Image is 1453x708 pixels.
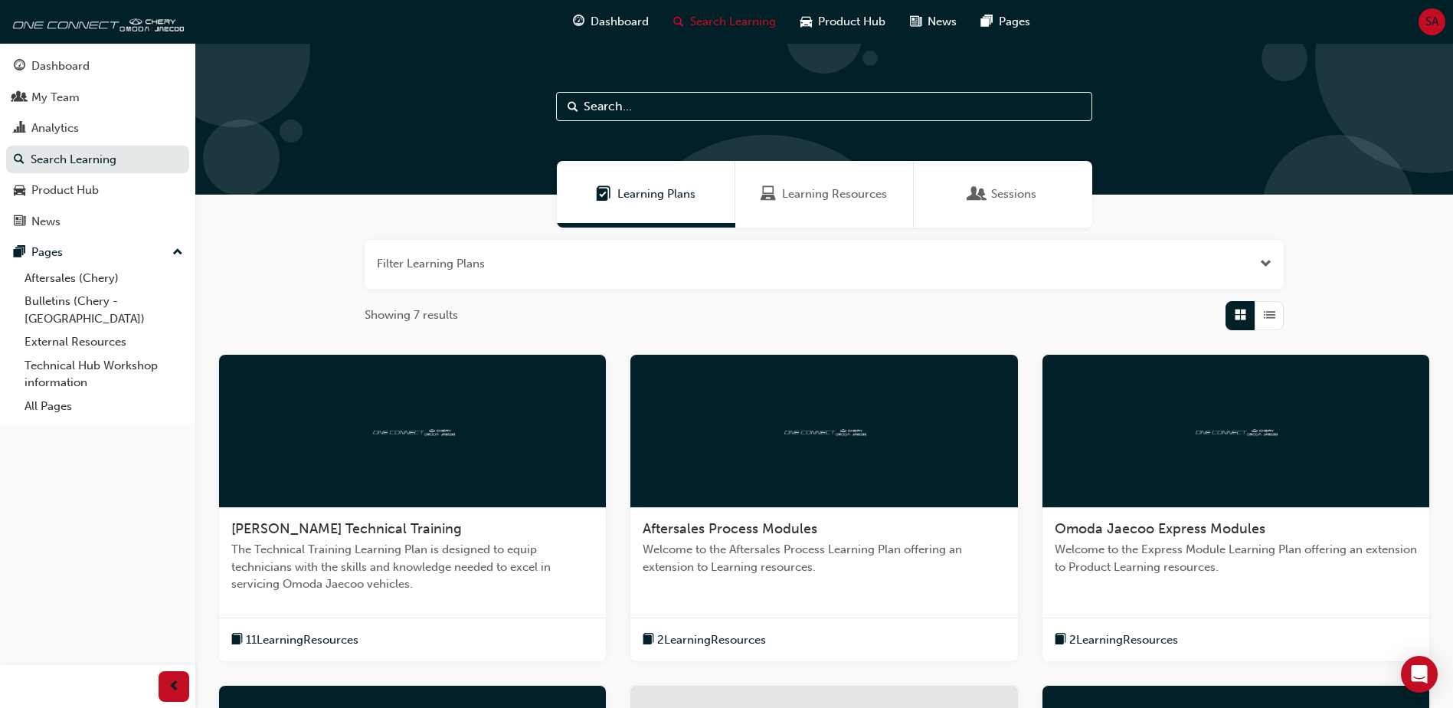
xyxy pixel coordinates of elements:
[981,12,993,31] span: pages-icon
[1042,355,1429,662] a: oneconnectOmoda Jaecoo Express ModulesWelcome to the Express Module Learning Plan offering an ext...
[231,541,594,593] span: The Technical Training Learning Plan is designed to equip technicians with the skills and knowled...
[31,89,80,107] div: My Team
[1193,423,1278,438] img: oneconnect
[18,395,189,418] a: All Pages
[31,244,63,261] div: Pages
[371,423,455,438] img: oneconnect
[169,677,180,697] span: prev-icon
[1260,255,1271,273] button: Open the filter
[231,520,462,537] span: [PERSON_NAME] Technical Training
[6,238,189,267] button: Pages
[969,6,1042,38] a: pages-iconPages
[568,98,578,116] span: Search
[970,185,985,203] span: Sessions
[14,153,25,167] span: search-icon
[1055,631,1066,650] span: book-icon
[1055,541,1417,575] span: Welcome to the Express Module Learning Plan offering an extension to Product Learning resources.
[14,91,25,105] span: people-icon
[999,13,1030,31] span: Pages
[14,215,25,229] span: news-icon
[6,49,189,238] button: DashboardMy TeamAnalyticsSearch LearningProduct HubNews
[18,290,189,330] a: Bulletins (Chery - [GEOGRAPHIC_DATA])
[643,541,1005,575] span: Welcome to the Aftersales Process Learning Plan offering an extension to Learning resources.
[690,13,776,31] span: Search Learning
[231,631,243,650] span: book-icon
[657,631,766,649] span: 2 Learning Resources
[573,12,584,31] span: guage-icon
[910,12,921,31] span: news-icon
[557,161,735,228] a: Learning PlansLearning Plans
[14,122,25,136] span: chart-icon
[914,161,1092,228] a: SessionsSessions
[6,52,189,80] a: Dashboard
[6,114,189,143] a: Analytics
[18,354,189,395] a: Technical Hub Workshop information
[31,120,79,137] div: Analytics
[14,60,25,74] span: guage-icon
[898,6,969,38] a: news-iconNews
[643,631,654,650] span: book-icon
[1055,520,1265,537] span: Omoda Jaecoo Express Modules
[6,146,189,174] a: Search Learning
[788,6,898,38] a: car-iconProduct Hub
[782,185,887,203] span: Learning Resources
[31,182,99,199] div: Product Hub
[761,185,776,203] span: Learning Resources
[556,92,1092,121] input: Search...
[1419,8,1445,35] button: SA
[643,520,817,537] span: Aftersales Process Modules
[561,6,661,38] a: guage-iconDashboard
[6,176,189,205] a: Product Hub
[782,423,866,438] img: oneconnect
[246,631,358,649] span: 11 Learning Resources
[928,13,957,31] span: News
[18,267,189,290] a: Aftersales (Chery)
[800,12,812,31] span: car-icon
[1425,13,1438,31] span: SA
[1235,306,1246,324] span: Grid
[8,6,184,37] img: oneconnect
[673,12,684,31] span: search-icon
[1401,656,1438,693] div: Open Intercom Messenger
[1055,631,1178,650] button: book-icon2LearningResources
[31,213,61,231] div: News
[643,631,766,650] button: book-icon2LearningResources
[14,184,25,198] span: car-icon
[591,13,649,31] span: Dashboard
[18,330,189,354] a: External Resources
[219,355,606,662] a: oneconnect[PERSON_NAME] Technical TrainingThe Technical Training Learning Plan is designed to equ...
[14,246,25,260] span: pages-icon
[991,185,1036,203] span: Sessions
[365,306,458,324] span: Showing 7 results
[596,185,611,203] span: Learning Plans
[818,13,885,31] span: Product Hub
[6,84,189,112] a: My Team
[735,161,914,228] a: Learning ResourcesLearning Resources
[172,243,183,263] span: up-icon
[661,6,788,38] a: search-iconSearch Learning
[1069,631,1178,649] span: 2 Learning Resources
[31,57,90,75] div: Dashboard
[617,185,695,203] span: Learning Plans
[1264,306,1275,324] span: List
[630,355,1017,662] a: oneconnectAftersales Process ModulesWelcome to the Aftersales Process Learning Plan offering an e...
[6,208,189,236] a: News
[231,631,358,650] button: book-icon11LearningResources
